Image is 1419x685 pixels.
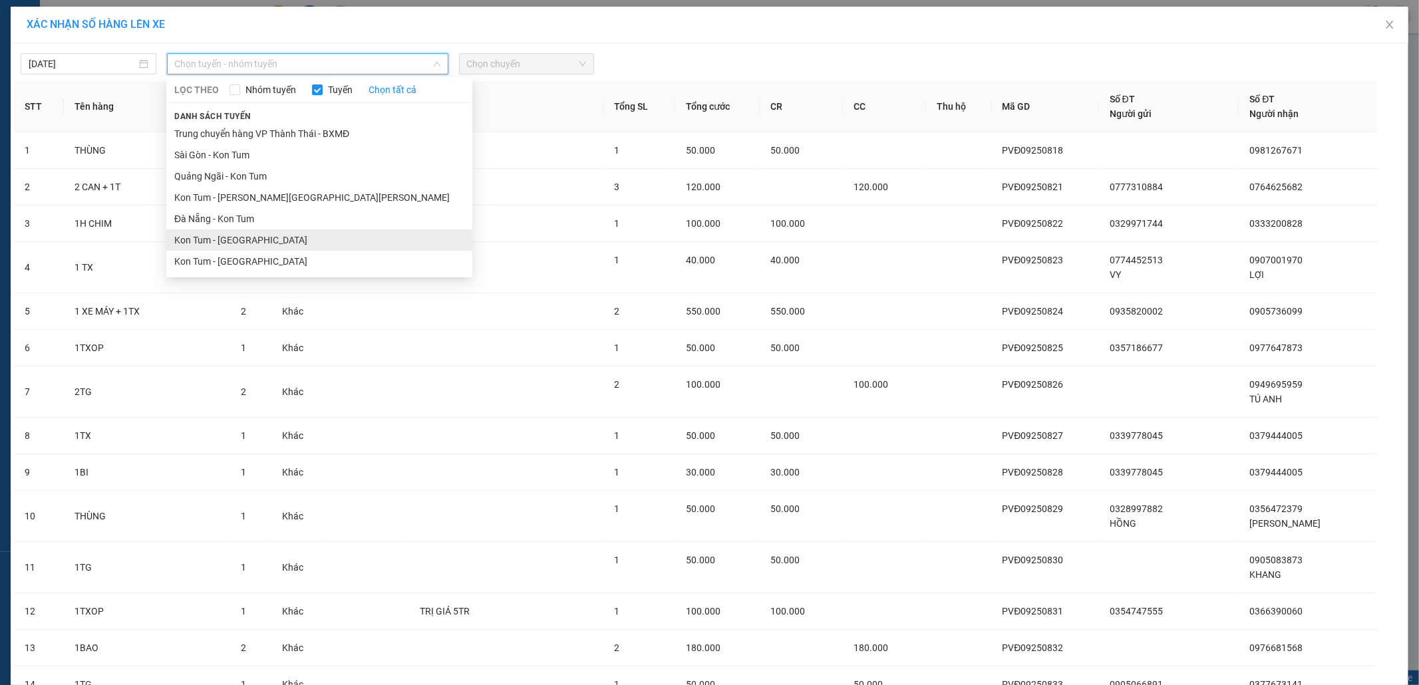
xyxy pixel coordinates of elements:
[1249,642,1303,653] span: 0976681568
[614,306,619,317] span: 2
[614,342,619,353] span: 1
[166,110,259,122] span: Danh sách tuyến
[166,229,472,251] li: Kon Tum - [GEOGRAPHIC_DATA]
[14,454,64,491] td: 9
[770,430,800,441] span: 50.000
[14,630,64,666] td: 13
[64,132,230,169] td: THÙNG
[1003,218,1064,229] span: PVĐ09250822
[770,218,805,229] span: 100.000
[64,593,230,630] td: 1TXOP
[1110,342,1163,353] span: 0357186677
[1110,306,1163,317] span: 0935820002
[1110,606,1163,616] span: 0354747555
[1110,430,1163,441] span: 0339778045
[166,123,472,144] li: Trung chuyển hàng VP Thành Thái - BXMĐ
[1249,94,1275,104] span: Số ĐT
[11,43,119,62] div: 0355343159
[1249,606,1303,616] span: 0366390060
[64,630,230,666] td: 1BAO
[14,593,64,630] td: 12
[1110,218,1163,229] span: 0329971744
[1003,145,1064,156] span: PVĐ09250818
[166,144,472,166] li: Sài Gòn - Kon Tum
[128,11,236,43] div: BX Miền Đông
[1110,182,1163,192] span: 0777310884
[686,145,715,156] span: 50.000
[1249,108,1299,119] span: Người nhận
[166,251,472,272] li: Kon Tum - [GEOGRAPHIC_DATA]
[64,491,230,542] td: THÙNG
[64,454,230,491] td: 1BI
[14,293,64,330] td: 5
[686,642,720,653] span: 180.000
[271,454,327,491] td: Khác
[770,342,800,353] span: 50.000
[614,218,619,229] span: 1
[854,182,888,192] span: 120.000
[369,82,416,97] a: Chọn tất cả
[614,503,619,514] span: 1
[271,491,327,542] td: Khác
[675,81,760,132] th: Tổng cước
[686,379,720,390] span: 100.000
[854,642,888,653] span: 180.000
[770,503,800,514] span: 50.000
[686,255,715,265] span: 40.000
[1249,255,1303,265] span: 0907001970
[64,542,230,593] td: 1TG
[843,81,926,132] th: CC
[14,542,64,593] td: 11
[1110,518,1136,529] span: HỒNG
[686,555,715,565] span: 50.000
[240,82,301,97] span: Nhóm tuyến
[1003,379,1064,390] span: PVĐ09250826
[1249,467,1303,478] span: 0379444005
[64,293,230,330] td: 1 XE MÁY + 1TX
[1249,394,1282,404] span: TÚ ANH
[1249,342,1303,353] span: 0977647873
[271,418,327,454] td: Khác
[1003,182,1064,192] span: PVĐ09250821
[241,386,246,397] span: 2
[64,366,230,418] td: 2TG
[614,255,619,265] span: 1
[614,182,619,192] span: 3
[64,242,230,293] td: 1 TX
[1110,255,1163,265] span: 0774452513
[1003,606,1064,616] span: PVĐ09250831
[1003,467,1064,478] span: PVĐ09250828
[686,467,715,478] span: 30.000
[241,511,246,521] span: 1
[166,166,472,187] li: Quảng Ngãi - Kon Tum
[241,306,246,317] span: 2
[1003,306,1064,317] span: PVĐ09250824
[433,60,441,68] span: down
[1249,269,1264,280] span: LỢI
[686,218,720,229] span: 100.000
[271,630,327,666] td: Khác
[1110,503,1163,514] span: 0328997882
[175,54,440,74] span: Chọn tuyến - nhóm tuyến
[1249,503,1303,514] span: 0356472379
[770,467,800,478] span: 30.000
[1003,255,1064,265] span: PVĐ09250823
[770,145,800,156] span: 50.000
[614,379,619,390] span: 2
[128,62,187,108] span: BÀU BÀNG
[64,205,230,242] td: 1H CHIM
[241,430,246,441] span: 1
[128,69,148,83] span: DĐ:
[614,555,619,565] span: 1
[1249,145,1303,156] span: 0981267671
[64,330,230,366] td: 1TXOP
[14,169,64,205] td: 2
[14,491,64,542] td: 10
[603,81,675,132] th: Tổng SL
[614,145,619,156] span: 1
[686,306,720,317] span: 550.000
[1003,430,1064,441] span: PVĐ09250827
[1249,569,1281,580] span: KHANG
[64,81,230,132] th: Tên hàng
[1110,108,1152,119] span: Người gửi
